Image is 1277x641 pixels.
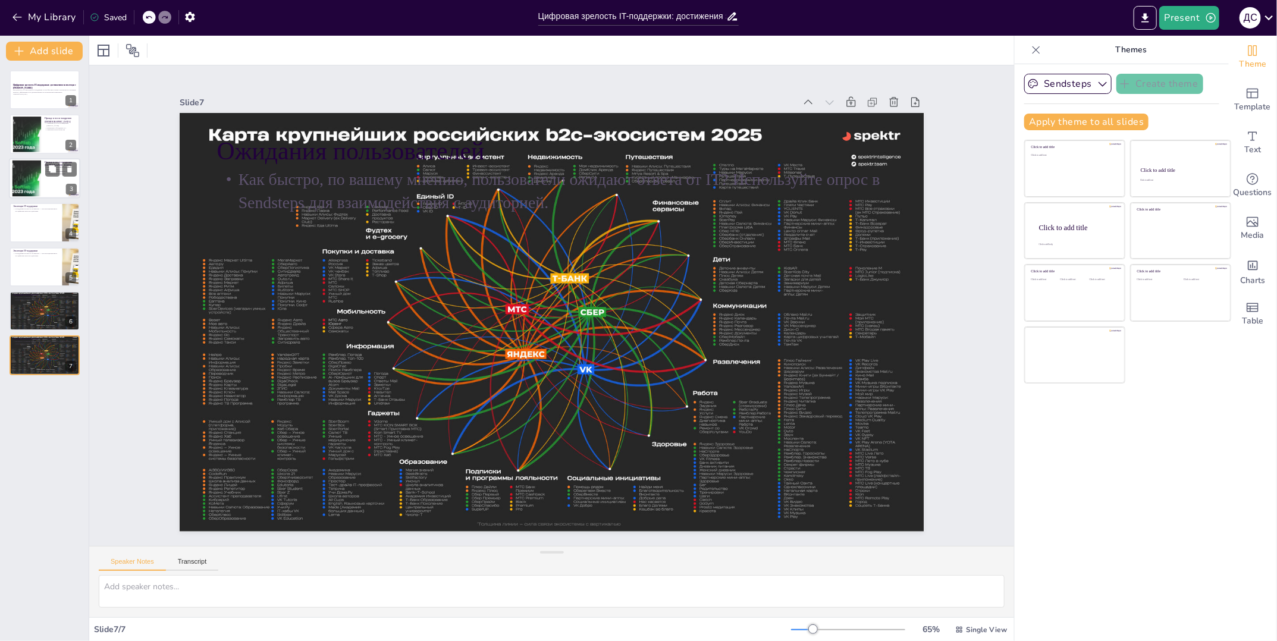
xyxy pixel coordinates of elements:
p: Как быстро, по вашему мнению, пользователи ожидают ответа от IT? Используйте опрос в Sendsteps дл... [243,102,908,286]
div: 4 [10,203,80,242]
span: Questions [1234,186,1272,199]
p: Ожидания пользователей [252,68,915,241]
span: Template [1235,100,1271,114]
strong: Цифровая зрелость IT-поддержки: достижения за полгода с [PERSON_NAME] [13,84,76,90]
div: 6 [65,316,76,327]
div: 2 [10,114,80,153]
p: Снижение ручной нагрузки [45,128,76,131]
p: Сравнение до и после внедрения [PERSON_NAME] [45,166,77,170]
div: 65 % [917,624,946,635]
div: Click to add title [1031,145,1116,149]
div: Click to add text [1031,278,1058,281]
div: Saved [90,12,127,23]
div: 1 [10,70,80,109]
p: Прежде и после внедрения [DEMOGRAPHIC_DATA] [45,117,76,123]
div: Click to add text [1184,278,1221,281]
p: Сравнение до и после внедрения [PERSON_NAME] [45,122,76,126]
div: Add ready made slides [1229,78,1276,121]
div: 5 [65,272,76,283]
button: Transcript [166,558,219,571]
button: Add slide [6,42,83,61]
div: Click to add text [1031,154,1116,157]
p: Ожидания пользователей [13,293,76,297]
input: Insert title [538,8,727,25]
div: 7 [65,361,76,372]
div: Д С [1240,7,1261,29]
p: Как быстро, по вашему мнению, пользователи ожидают ответа от IT? Используйте опрос в Sendsteps дл... [13,341,76,345]
button: Export to PowerPoint [1134,6,1157,30]
div: 5 [10,247,80,287]
button: Sendsteps [1024,74,1112,94]
div: Click to add body [1039,243,1114,245]
p: IT-поддержка не просто улучшилась — она эволюционировала. Это цифровая зрелость в действии. [13,208,59,212]
span: Single View [966,625,1007,634]
p: Как [PERSON_NAME] сделал IT-поддержку в 5 раз быстрее и умнее. Результаты за 6 месяцев: скорость,... [13,89,76,93]
div: Click to add title [1039,223,1115,231]
div: Change the overall theme [1229,36,1276,78]
span: Table [1242,315,1263,328]
span: Text [1244,143,1261,156]
p: Повышение соблюдения SLA [45,171,77,173]
div: 1 [65,95,76,106]
div: Slide 7 / 7 [94,624,791,635]
p: Themes [1046,36,1217,64]
div: Add charts and graphs [1229,250,1276,293]
span: Theme [1239,58,1266,71]
p: Ожидания пользователей [13,338,76,341]
div: 3 [66,184,77,194]
p: Прежде и после внедрения [DEMOGRAPHIC_DATA] [45,160,77,166]
div: Add images, graphics, shapes or video [1229,207,1276,250]
div: Click to add title [1137,269,1222,274]
p: Повышение соблюдения SLA [45,126,76,128]
p: Эволюция IT-поддержки [13,249,59,253]
div: Click to add title [1137,208,1222,212]
p: Generated with [URL] [13,93,76,96]
div: 6 [10,291,80,331]
button: Duplicate Slide [45,162,59,176]
div: Slide 7 [228,24,833,163]
div: 7 [10,335,80,375]
div: Click to add title [1031,269,1116,274]
button: Create theme [1116,74,1203,94]
p: Эволюция IT-поддержки [13,205,59,208]
div: Get real-time input from your audience [1229,164,1276,207]
p: Как быстро, по вашему мнению, пользователи ожидают ответа от IT? Используйте опрос в Sendsteps дл... [13,297,76,301]
div: 3 [9,158,80,199]
span: Media [1241,229,1265,242]
button: My Library [9,8,81,27]
div: Click to add text [1090,278,1116,281]
div: Click to add text [1060,278,1087,281]
button: Delete Slide [62,162,77,176]
button: Present [1159,6,1219,30]
button: Д С [1240,6,1261,30]
span: Position [125,43,140,58]
div: Layout [94,41,113,60]
button: Speaker Notes [99,558,166,571]
div: Click to add text [1140,179,1219,181]
div: Add text boxes [1229,121,1276,164]
button: Apply theme to all slides [1024,114,1149,130]
span: Charts [1240,274,1265,287]
div: Click to add title [1141,167,1220,173]
p: IT-поддержка не просто улучшилась — она эволюционировала. Это цифровая зрелость в действии. [13,252,59,256]
div: Add a table [1229,293,1276,335]
div: Click to add text [1137,278,1175,281]
div: 2 [65,140,76,150]
p: Снижение ручной нагрузки [45,172,77,175]
div: 4 [65,228,76,239]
